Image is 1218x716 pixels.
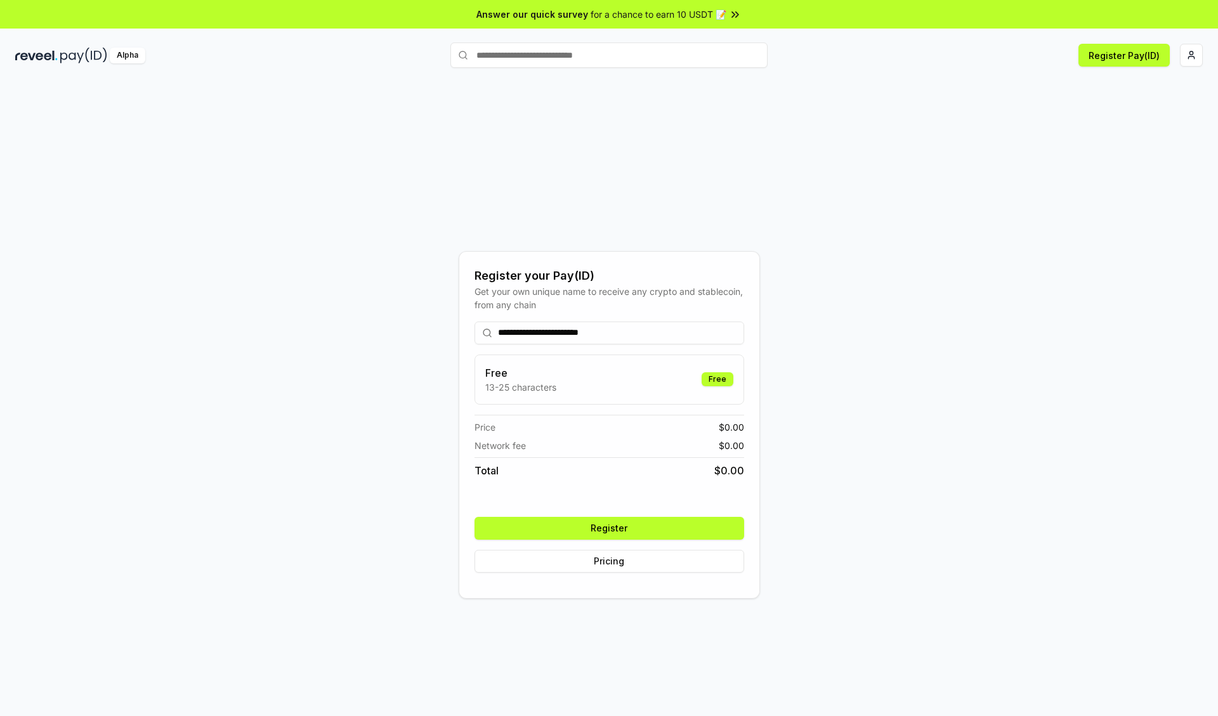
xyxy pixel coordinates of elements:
[719,439,744,452] span: $ 0.00
[15,48,58,63] img: reveel_dark
[1078,44,1170,67] button: Register Pay(ID)
[475,267,744,285] div: Register your Pay(ID)
[60,48,107,63] img: pay_id
[475,463,499,478] span: Total
[591,8,726,21] span: for a chance to earn 10 USDT 📝
[714,463,744,478] span: $ 0.00
[110,48,145,63] div: Alpha
[485,365,556,381] h3: Free
[719,420,744,434] span: $ 0.00
[475,285,744,311] div: Get your own unique name to receive any crypto and stablecoin, from any chain
[475,550,744,573] button: Pricing
[475,420,495,434] span: Price
[475,439,526,452] span: Network fee
[476,8,588,21] span: Answer our quick survey
[475,517,744,540] button: Register
[702,372,733,386] div: Free
[485,381,556,394] p: 13-25 characters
